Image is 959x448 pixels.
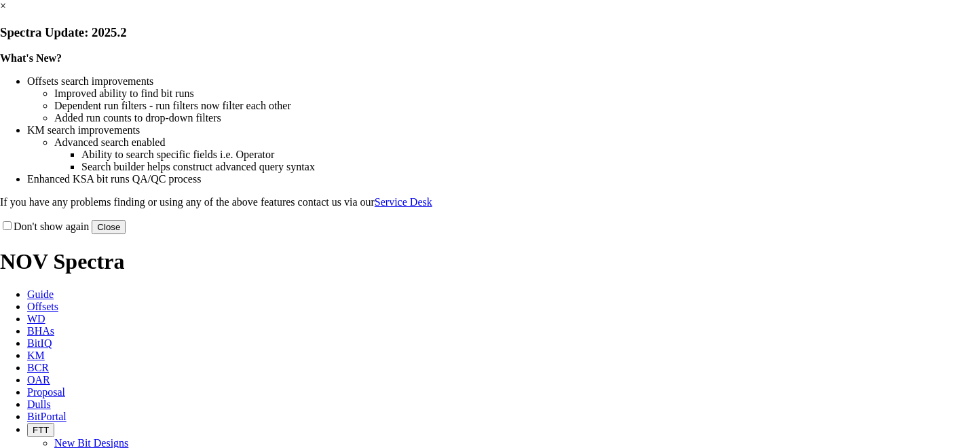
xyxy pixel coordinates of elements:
[27,313,45,324] span: WD
[3,221,12,230] input: Don't show again
[81,161,959,173] li: Search builder helps construct advanced query syntax
[27,337,52,349] span: BitIQ
[27,301,58,312] span: Offsets
[54,88,959,100] li: Improved ability to find bit runs
[54,100,959,112] li: Dependent run filters - run filters now filter each other
[27,173,959,185] li: Enhanced KSA bit runs QA/QC process
[92,220,126,234] button: Close
[33,425,49,435] span: FTT
[27,362,49,373] span: BCR
[27,124,959,136] li: KM search improvements
[27,75,959,88] li: Offsets search improvements
[27,374,50,386] span: OAR
[27,288,54,300] span: Guide
[54,112,959,124] li: Added run counts to drop-down filters
[27,325,54,337] span: BHAs
[27,350,45,361] span: KM
[27,386,65,398] span: Proposal
[375,196,432,208] a: Service Desk
[27,398,51,410] span: Dulls
[54,136,959,149] li: Advanced search enabled
[27,411,67,422] span: BitPortal
[81,149,959,161] li: Ability to search specific fields i.e. Operator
